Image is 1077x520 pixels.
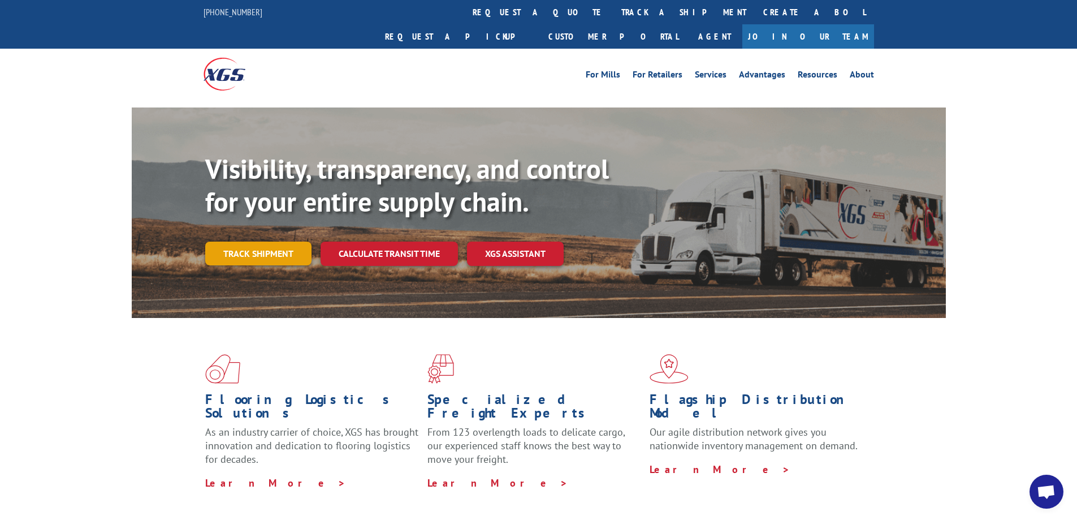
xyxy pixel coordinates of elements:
[205,426,418,466] span: As an industry carrier of choice, XGS has brought innovation and dedication to flooring logistics...
[540,24,687,49] a: Customer Portal
[205,393,419,426] h1: Flooring Logistics Solutions
[798,70,837,83] a: Resources
[650,426,858,452] span: Our agile distribution network gives you nationwide inventory management on demand.
[742,24,874,49] a: Join Our Team
[321,242,458,266] a: Calculate transit time
[205,354,240,384] img: xgs-icon-total-supply-chain-intelligence-red
[695,70,726,83] a: Services
[205,476,346,489] a: Learn More >
[204,6,262,18] a: [PHONE_NUMBER]
[427,393,641,426] h1: Specialized Freight Experts
[850,70,874,83] a: About
[427,426,641,476] p: From 123 overlength loads to delicate cargo, our experienced staff knows the best way to move you...
[427,476,568,489] a: Learn More >
[427,354,454,384] img: xgs-icon-focused-on-flooring-red
[205,242,312,265] a: Track shipment
[650,393,863,426] h1: Flagship Distribution Model
[633,70,682,83] a: For Retailers
[586,70,620,83] a: For Mills
[1030,475,1063,509] a: Open chat
[739,70,785,83] a: Advantages
[205,151,609,219] b: Visibility, transparency, and control for your entire supply chain.
[467,242,564,266] a: XGS ASSISTANT
[687,24,742,49] a: Agent
[650,354,689,384] img: xgs-icon-flagship-distribution-model-red
[650,463,790,476] a: Learn More >
[377,24,540,49] a: Request a pickup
